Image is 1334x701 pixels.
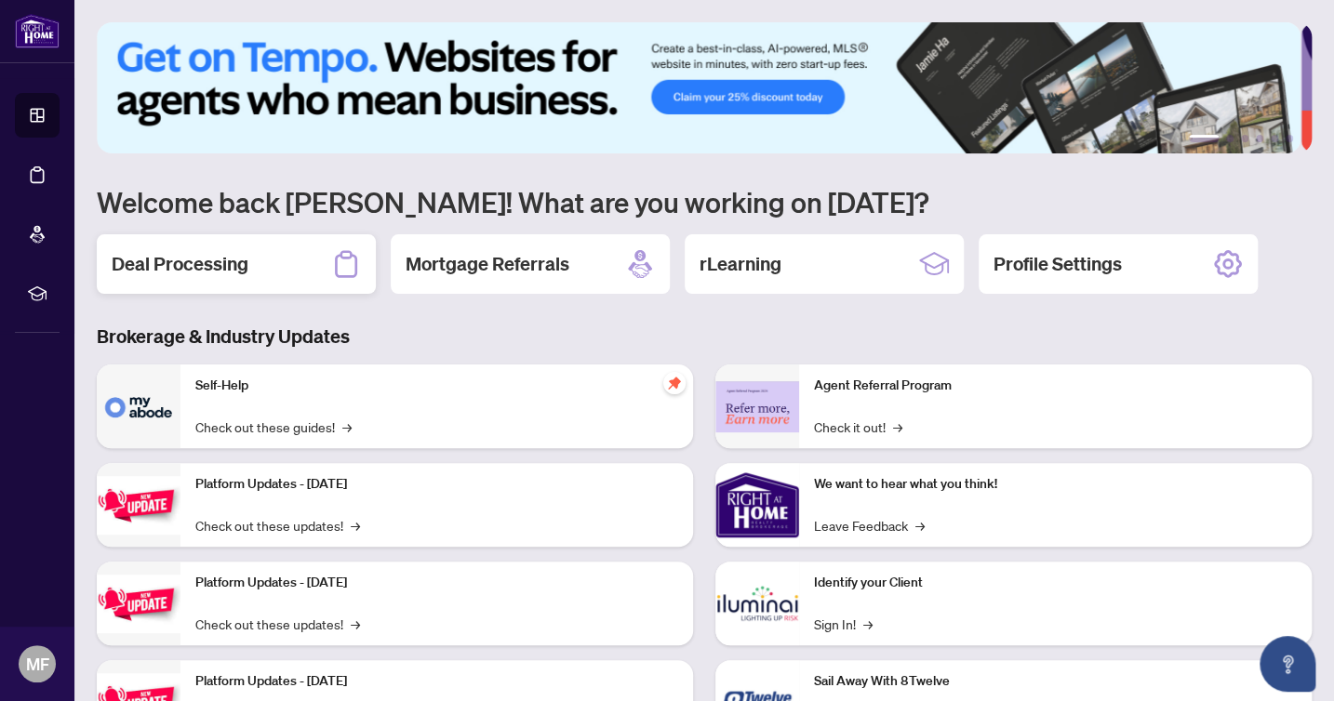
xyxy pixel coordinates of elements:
[97,184,1312,219] h1: Welcome back [PERSON_NAME]! What are you working on [DATE]?
[112,251,248,277] h2: Deal Processing
[342,417,352,437] span: →
[195,376,678,396] p: Self-Help
[863,614,873,634] span: →
[663,372,686,394] span: pushpin
[15,14,60,48] img: logo
[700,251,781,277] h2: rLearning
[97,575,180,633] img: Platform Updates - July 8, 2025
[26,651,49,677] span: MF
[97,22,1301,153] img: Slide 0
[1241,135,1248,142] button: 3
[994,251,1122,277] h2: Profile Settings
[1271,135,1278,142] button: 5
[814,614,873,634] a: Sign In!→
[351,515,360,536] span: →
[814,376,1297,396] p: Agent Referral Program
[406,251,569,277] h2: Mortgage Referrals
[351,614,360,634] span: →
[1260,636,1315,692] button: Open asap
[195,417,352,437] a: Check out these guides!→
[195,671,678,692] p: Platform Updates - [DATE]
[715,381,799,432] img: Agent Referral Program
[814,671,1297,692] p: Sail Away With 8Twelve
[893,417,902,437] span: →
[195,614,360,634] a: Check out these updates!→
[1226,135,1234,142] button: 2
[814,515,925,536] a: Leave Feedback→
[814,474,1297,495] p: We want to hear what you think!
[195,515,360,536] a: Check out these updates!→
[1286,135,1293,142] button: 6
[715,463,799,547] img: We want to hear what you think!
[915,515,925,536] span: →
[97,324,1312,350] h3: Brokerage & Industry Updates
[97,476,180,535] img: Platform Updates - July 21, 2025
[97,364,180,448] img: Self-Help
[1256,135,1263,142] button: 4
[715,562,799,645] img: Identify your Client
[195,474,678,495] p: Platform Updates - [DATE]
[814,417,902,437] a: Check it out!→
[195,573,678,593] p: Platform Updates - [DATE]
[1189,135,1219,142] button: 1
[814,573,1297,593] p: Identify your Client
